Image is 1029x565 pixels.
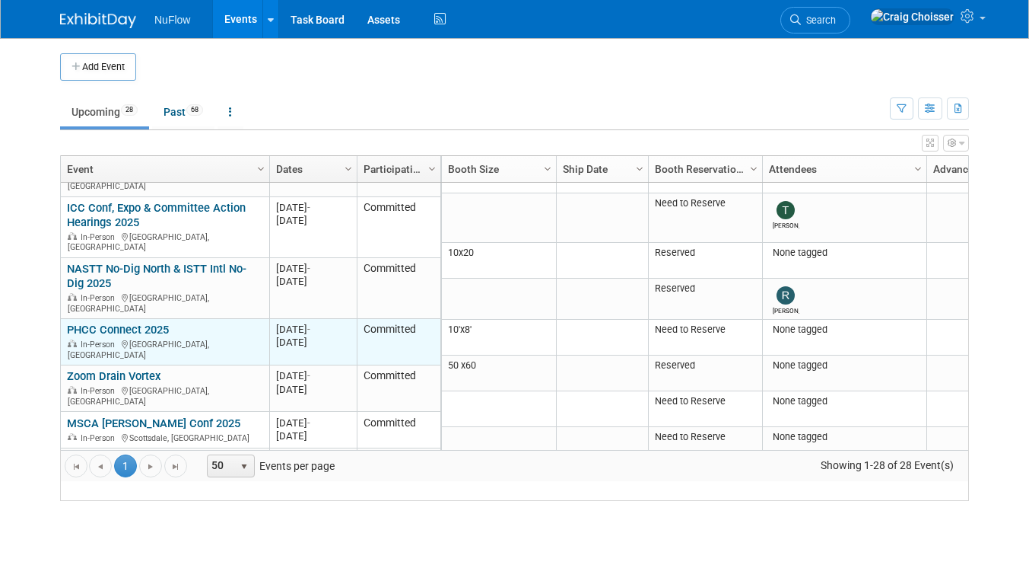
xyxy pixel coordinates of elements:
[769,431,921,443] div: None tagged
[145,461,157,473] span: Go to the next page
[769,324,921,336] div: None tagged
[255,163,267,175] span: Column Settings
[67,384,262,407] div: [GEOGRAPHIC_DATA], [GEOGRAPHIC_DATA]
[81,293,119,303] span: In-Person
[634,163,646,175] span: Column Settings
[276,417,350,429] div: [DATE]
[357,365,440,412] td: Committed
[777,201,795,219] img: Tom Bowman
[81,232,119,242] span: In-Person
[67,369,160,383] a: Zoom Drain Vortex
[648,279,762,320] td: Reserved
[152,97,214,126] a: Past68
[121,104,138,116] span: 28
[648,427,762,463] td: Need to Reserve
[81,386,119,396] span: In-Person
[442,243,556,279] td: 10x20
[60,53,136,81] button: Add Event
[773,305,799,314] div: Ryan Klachko
[186,104,203,116] span: 68
[188,455,350,477] span: Events per page
[89,455,112,477] a: Go to the previous page
[114,455,137,477] span: 1
[276,275,350,288] div: [DATE]
[655,156,752,182] a: Booth Reservation Status
[67,417,240,430] a: MSCA [PERSON_NAME] Conf 2025
[67,262,246,290] a: NASTT No-Dig North & ISTT Intl No-Dig 2025
[769,395,921,407] div: None tagged
[357,448,440,495] td: Committed
[164,455,187,477] a: Go to the last page
[67,201,246,229] a: ICC Conf, Expo & Committee Action Hearings 2025
[68,340,77,347] img: In-Person Event
[648,193,762,243] td: Need to Reserve
[769,247,921,259] div: None tagged
[154,14,190,26] span: NuFlow
[777,286,795,305] img: Ryan Klachko
[357,197,440,258] td: Committed
[773,219,799,229] div: Tom Bowman
[253,156,270,179] a: Column Settings
[67,291,262,314] div: [GEOGRAPHIC_DATA], [GEOGRAPHIC_DATA]
[357,258,440,319] td: Committed
[746,156,763,179] a: Column Settings
[81,340,119,350] span: In-Person
[801,14,836,26] span: Search
[307,370,310,381] span: -
[68,293,77,301] img: In-Person Event
[807,455,968,476] span: Showing 1-28 of 28 Event(s)
[912,163,924,175] span: Column Settings
[307,202,310,213] span: -
[910,156,927,179] a: Column Settings
[68,433,77,441] img: In-Person Event
[94,461,106,473] span: Go to the previous page
[307,263,310,274] span: -
[648,243,762,279] td: Reserved
[870,8,954,25] img: Craig Choisser
[357,412,440,448] td: Committed
[342,163,354,175] span: Column Settings
[68,386,77,394] img: In-Person Event
[65,455,87,477] a: Go to the first page
[426,163,438,175] span: Column Settings
[276,383,350,396] div: [DATE]
[442,320,556,356] td: 10'x8'
[541,163,554,175] span: Column Settings
[632,156,649,179] a: Column Settings
[769,359,921,372] div: None tagged
[208,455,233,477] span: 50
[67,431,262,444] div: Scottsdale, [GEOGRAPHIC_DATA]
[563,156,638,182] a: Ship Date
[357,319,440,365] td: Committed
[364,156,430,182] a: Participation
[67,337,262,360] div: [GEOGRAPHIC_DATA], [GEOGRAPHIC_DATA]
[442,356,556,391] td: 50 x60
[648,356,762,391] td: Reserved
[67,323,169,337] a: PHCC Connect 2025
[648,391,762,427] td: Need to Reserve
[276,262,350,275] div: [DATE]
[170,461,182,473] span: Go to the last page
[424,156,441,179] a: Column Settings
[276,429,350,442] div: [DATE]
[60,97,149,126] a: Upcoming28
[276,156,347,182] a: Dates
[276,323,350,336] div: [DATE]
[307,324,310,335] span: -
[67,156,259,182] a: Event
[60,13,136,28] img: ExhibitDay
[540,156,557,179] a: Column Settings
[238,461,250,473] span: select
[780,7,850,34] a: Search
[276,201,350,214] div: [DATE]
[276,369,350,382] div: [DATE]
[748,163,760,175] span: Column Settings
[81,433,119,443] span: In-Person
[448,156,546,182] a: Booth Size
[70,461,82,473] span: Go to the first page
[139,455,162,477] a: Go to the next page
[307,417,310,429] span: -
[341,156,357,179] a: Column Settings
[67,230,262,253] div: [GEOGRAPHIC_DATA], [GEOGRAPHIC_DATA]
[276,214,350,227] div: [DATE]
